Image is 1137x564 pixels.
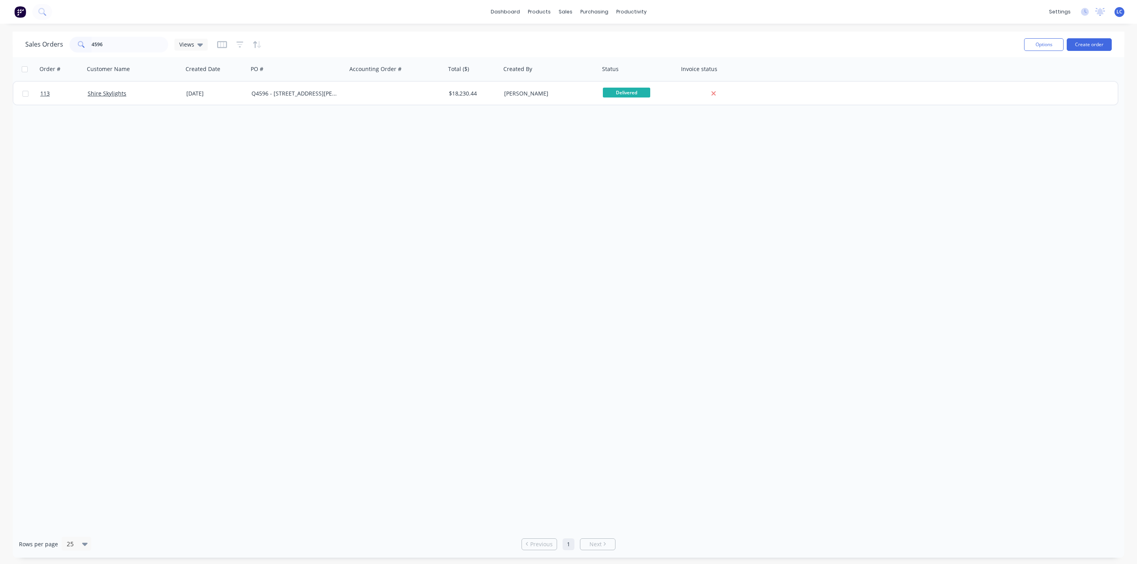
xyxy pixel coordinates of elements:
a: Next page [580,540,615,548]
div: productivity [612,6,651,18]
span: LC [1116,8,1122,15]
div: Status [602,65,619,73]
div: Created Date [186,65,220,73]
div: Order # [39,65,60,73]
img: Factory [14,6,26,18]
div: sales [555,6,576,18]
span: Next [589,540,602,548]
div: purchasing [576,6,612,18]
div: products [524,6,555,18]
div: Accounting Order # [349,65,402,73]
div: Q4596 - [STREET_ADDRESS][PERSON_NAME][PERSON_NAME] [251,90,339,97]
div: [PERSON_NAME] [504,90,592,97]
div: PO # [251,65,263,73]
input: Search... [92,37,169,52]
div: settings [1045,6,1075,18]
div: Customer Name [87,65,130,73]
a: Previous page [522,540,557,548]
button: Options [1024,38,1064,51]
a: dashboard [487,6,524,18]
a: Shire Skylights [88,90,126,97]
div: Created By [503,65,532,73]
div: Total ($) [448,65,469,73]
span: Rows per page [19,540,58,548]
span: Views [179,40,194,49]
div: $18,230.44 [449,90,495,97]
div: Invoice status [681,65,717,73]
span: Delivered [603,88,650,97]
h1: Sales Orders [25,41,63,48]
a: Page 1 is your current page [563,538,574,550]
span: 113 [40,90,50,97]
ul: Pagination [518,538,619,550]
a: 113 [40,82,88,105]
span: Previous [530,540,553,548]
div: [DATE] [186,90,245,97]
button: Create order [1067,38,1112,51]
